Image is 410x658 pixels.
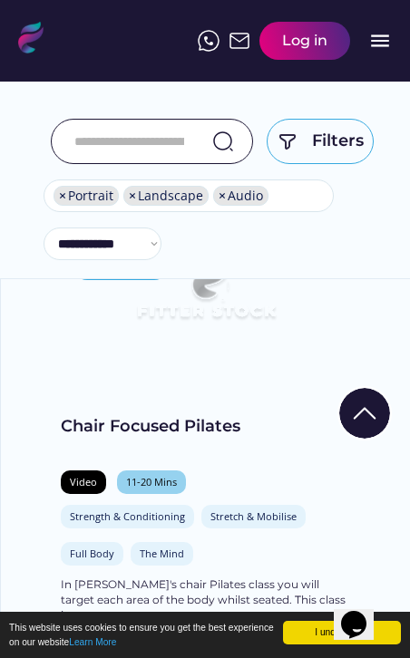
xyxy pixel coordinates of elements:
[213,186,268,206] li: Audio
[59,189,66,202] span: ×
[69,637,116,647] a: Learn More
[70,509,185,523] div: Strength & Conditioning
[339,388,390,439] img: Group%201000002322%20%281%29.svg
[61,415,351,438] div: Chair Focused Pilates
[198,30,220,52] img: meteor-icons_whatsapp%20%281%29.svg
[282,31,327,51] div: Log in
[210,509,297,523] div: Stretch & Mobilise
[104,238,307,353] img: Frame%2079%20%281%29.svg
[277,131,298,152] img: filter.svg
[70,475,97,489] div: Video
[219,189,226,202] span: ×
[126,475,177,489] div: 11-20 Mins
[334,585,392,640] iframe: chat widget
[140,547,184,560] div: The Mind
[312,130,364,152] div: Filters
[368,29,392,53] button: menu
[129,189,136,202] span: ×
[9,621,401,649] p: This website uses cookies to ensure you get the best experience on our website
[123,186,209,206] li: Landscape
[61,577,351,623] div: In [PERSON_NAME]'s chair Pilates class you will target each area of the body whilst seated. This ...
[70,547,114,560] div: Full Body
[18,22,45,59] img: LOGO.svg
[229,30,250,52] img: Frame%2051.svg
[283,621,401,644] a: I understand!
[54,186,119,206] li: Portrait
[212,131,234,152] img: search-normal.svg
